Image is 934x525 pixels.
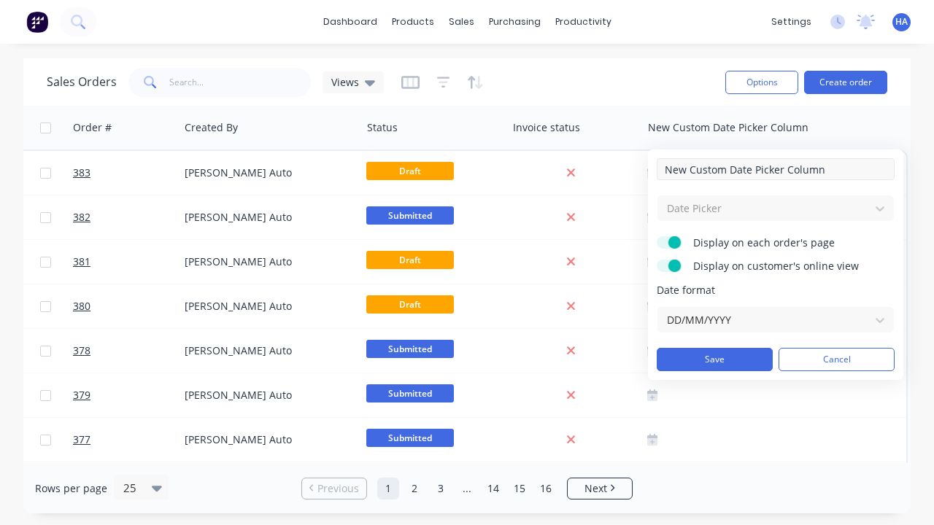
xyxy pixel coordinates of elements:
div: sales [441,11,482,33]
span: Views [331,74,359,90]
span: Submitted [366,206,454,225]
a: 383 [73,151,161,195]
div: [PERSON_NAME] Auto [185,299,347,314]
span: Draft [366,251,454,269]
div: [PERSON_NAME] Auto [185,432,347,447]
button: Create order [804,71,887,94]
a: 379 [73,373,161,417]
div: New Custom Date Picker Column [648,120,808,135]
span: Submitted [366,340,454,358]
a: dashboard [316,11,385,33]
a: Page 2 [404,478,425,499]
a: Page 3 [430,478,452,499]
div: Order # [73,120,112,135]
span: Previous [317,481,359,496]
span: Display on each order's page [693,236,876,250]
a: 376 [73,462,161,506]
div: settings [764,11,819,33]
button: Cancel [779,348,895,371]
h1: Sales Orders [47,75,117,89]
a: 382 [73,195,161,239]
button: Save [657,348,773,371]
span: Display on customer's online view [693,259,876,273]
div: Invoice status [513,120,580,135]
a: Page 1 is your current page [377,478,399,499]
a: Page 15 [509,478,530,499]
button: Options [725,71,798,94]
input: Search... [169,68,312,97]
span: 380 [73,299,90,314]
div: Status [367,120,398,135]
span: Draft [366,162,454,180]
img: Factory [26,11,48,33]
a: Next page [568,481,632,496]
a: 380 [73,284,161,328]
span: 383 [73,166,90,180]
div: products [385,11,441,33]
a: 381 [73,240,161,284]
div: productivity [548,11,619,33]
div: Created By [185,120,238,135]
span: Submitted [366,429,454,447]
input: Enter column name... [657,158,895,180]
a: 378 [73,329,161,373]
div: [PERSON_NAME] Auto [185,388,347,402]
span: Date format [657,283,895,297]
span: 381 [73,254,90,269]
span: 378 [73,343,90,358]
span: HA [895,15,908,28]
div: [PERSON_NAME] Auto [185,166,347,180]
ul: Pagination [296,478,638,499]
span: 377 [73,432,90,447]
a: Jump forward [456,478,478,499]
a: Page 14 [482,478,504,499]
span: Submitted [366,384,454,402]
span: 382 [73,210,90,225]
div: [PERSON_NAME] Auto [185,210,347,225]
div: [PERSON_NAME] Auto [185,254,347,269]
a: 377 [73,418,161,462]
a: Page 16 [535,478,557,499]
span: Rows per page [35,481,107,496]
div: purchasing [482,11,548,33]
span: Draft [366,295,454,314]
a: Previous page [302,481,366,496]
div: [PERSON_NAME] Auto [185,343,347,358]
span: 379 [73,388,90,402]
span: Next [584,481,607,496]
